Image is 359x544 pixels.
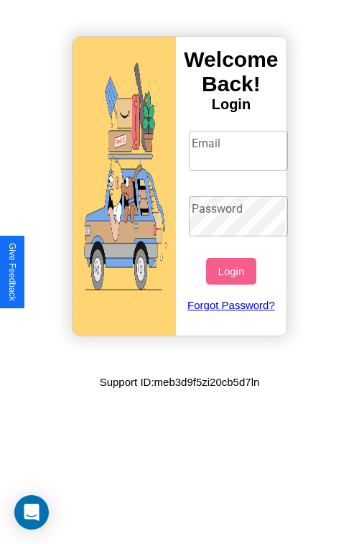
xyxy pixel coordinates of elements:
[100,372,260,392] p: Support ID: meb3d9f5zi20cb5d7ln
[176,96,286,113] h4: Login
[182,285,281,326] a: Forgot Password?
[176,47,286,96] h3: Welcome Back!
[206,258,256,285] button: Login
[73,37,176,336] img: gif
[14,495,49,530] div: Open Intercom Messenger
[7,243,17,301] div: Give Feedback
